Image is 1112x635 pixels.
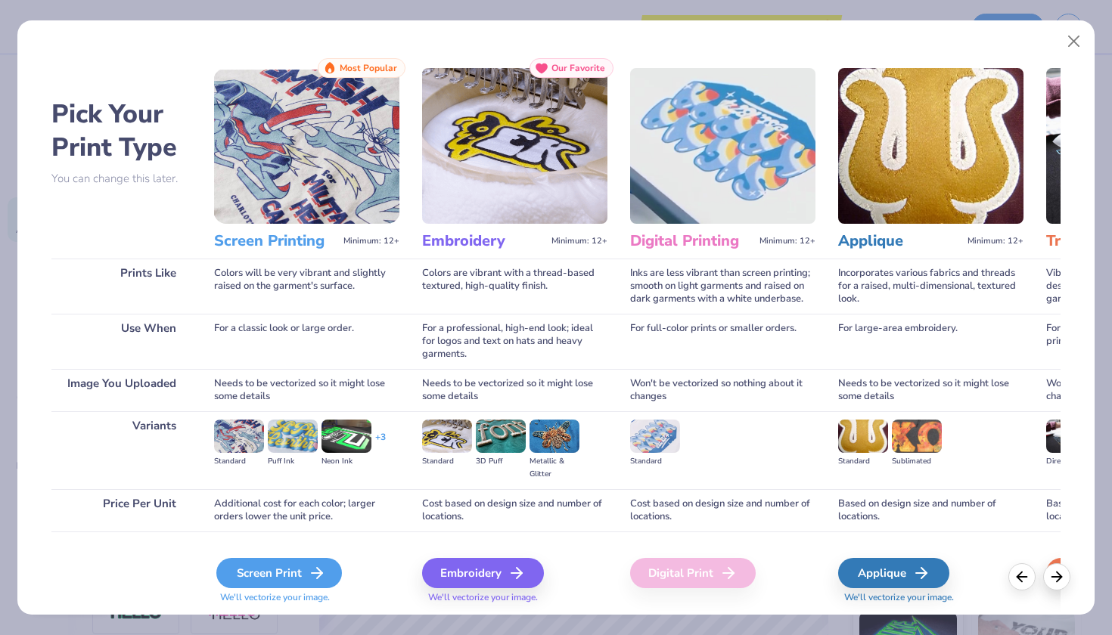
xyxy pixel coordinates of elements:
[51,411,191,489] div: Variants
[340,63,397,73] span: Most Popular
[422,489,607,531] div: Cost based on design size and number of locations.
[838,259,1023,314] div: Incorporates various fabrics and threads for a raised, multi-dimensional, textured look.
[838,420,888,453] img: Standard
[838,558,949,588] div: Applique
[422,455,472,468] div: Standard
[216,558,342,588] div: Screen Print
[630,558,756,588] div: Digital Print
[214,420,264,453] img: Standard
[375,431,386,457] div: + 3
[214,591,399,604] span: We'll vectorize your image.
[422,259,607,314] div: Colors are vibrant with a thread-based textured, high-quality finish.
[892,455,942,468] div: Sublimated
[51,369,191,411] div: Image You Uploaded
[630,68,815,224] img: Digital Printing
[530,420,579,453] img: Metallic & Glitter
[759,236,815,246] span: Minimum: 12+
[51,98,191,164] h2: Pick Your Print Type
[214,68,399,224] img: Screen Printing
[422,314,607,369] div: For a professional, high-end look; ideal for logos and text on hats and heavy garments.
[630,369,815,411] div: Won't be vectorized so nothing about it changes
[838,489,1023,531] div: Based on design size and number of locations.
[321,420,371,453] img: Neon Ink
[476,420,526,453] img: 3D Puff
[838,455,888,468] div: Standard
[422,369,607,411] div: Needs to be vectorized so it might lose some details
[214,369,399,411] div: Needs to be vectorized so it might lose some details
[892,420,942,453] img: Sublimated
[422,231,545,251] h3: Embroidery
[630,231,753,251] h3: Digital Printing
[630,420,680,453] img: Standard
[1046,455,1096,468] div: Direct-to-film
[214,314,399,369] div: For a classic look or large order.
[51,259,191,314] div: Prints Like
[630,489,815,531] div: Cost based on design size and number of locations.
[551,63,605,73] span: Our Favorite
[422,591,607,604] span: We'll vectorize your image.
[214,259,399,314] div: Colors will be very vibrant and slightly raised on the garment's surface.
[214,455,264,468] div: Standard
[630,455,680,468] div: Standard
[1046,420,1096,453] img: Direct-to-film
[530,455,579,481] div: Metallic & Glitter
[422,558,544,588] div: Embroidery
[51,314,191,369] div: Use When
[268,420,318,453] img: Puff Ink
[51,172,191,185] p: You can change this later.
[214,231,337,251] h3: Screen Printing
[51,489,191,531] div: Price Per Unit
[422,68,607,224] img: Embroidery
[343,236,399,246] span: Minimum: 12+
[838,68,1023,224] img: Applique
[630,314,815,369] div: For full-color prints or smaller orders.
[630,259,815,314] div: Inks are less vibrant than screen printing; smooth on light garments and raised on dark garments ...
[838,231,961,251] h3: Applique
[1060,27,1089,56] button: Close
[268,455,318,468] div: Puff Ink
[214,489,399,531] div: Additional cost for each color; larger orders lower the unit price.
[476,455,526,468] div: 3D Puff
[551,236,607,246] span: Minimum: 12+
[321,455,371,468] div: Neon Ink
[968,236,1023,246] span: Minimum: 12+
[838,369,1023,411] div: Needs to be vectorized so it might lose some details
[422,420,472,453] img: Standard
[838,314,1023,369] div: For large-area embroidery.
[838,591,1023,604] span: We'll vectorize your image.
